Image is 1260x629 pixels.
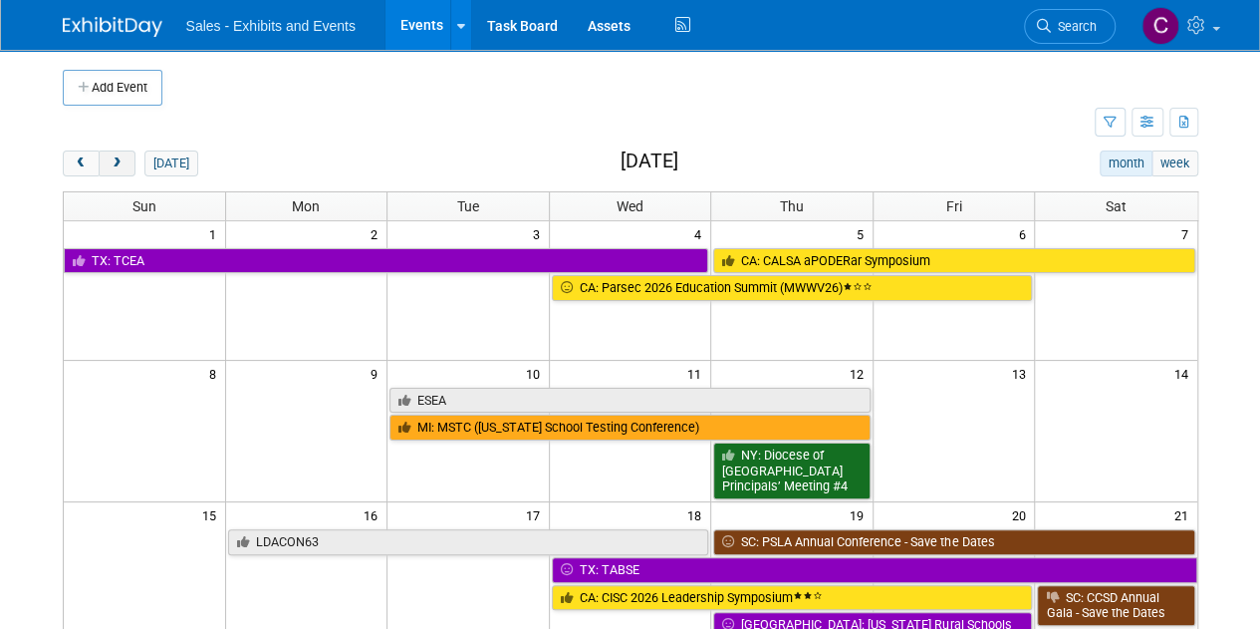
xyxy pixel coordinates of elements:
[685,502,710,527] span: 18
[389,415,871,441] a: MI: MSTC ([US_STATE] School Testing Conference)
[1024,9,1116,44] a: Search
[1016,221,1034,246] span: 6
[63,151,100,176] button: prev
[848,502,873,527] span: 19
[1051,19,1097,34] span: Search
[848,361,873,386] span: 12
[1172,361,1197,386] span: 14
[1106,198,1127,214] span: Sat
[207,221,225,246] span: 1
[1037,585,1194,626] a: SC: CCSD Annual Gala - Save the Dates
[713,443,871,499] a: NY: Diocese of [GEOGRAPHIC_DATA] Principals’ Meeting #4
[855,221,873,246] span: 5
[228,529,709,555] a: LDACON63
[1100,151,1152,176] button: month
[685,361,710,386] span: 11
[531,221,549,246] span: 3
[1009,502,1034,527] span: 20
[1151,151,1197,176] button: week
[369,221,386,246] span: 2
[132,198,156,214] span: Sun
[1009,361,1034,386] span: 13
[617,198,643,214] span: Wed
[63,70,162,106] button: Add Event
[552,275,1033,301] a: CA: Parsec 2026 Education Summit (MWWV26)
[144,151,197,176] button: [DATE]
[200,502,225,527] span: 15
[524,502,549,527] span: 17
[292,198,320,214] span: Mon
[1172,502,1197,527] span: 21
[457,198,479,214] span: Tue
[1179,221,1197,246] span: 7
[1141,7,1179,45] img: Christine Lurz
[369,361,386,386] span: 9
[389,388,871,414] a: ESEA
[692,221,710,246] span: 4
[713,529,1194,555] a: SC: PSLA Annual Conference - Save the Dates
[620,151,677,172] h2: [DATE]
[524,361,549,386] span: 10
[362,502,386,527] span: 16
[207,361,225,386] span: 8
[64,248,709,274] a: TX: TCEA
[552,557,1197,583] a: TX: TABSE
[780,198,804,214] span: Thu
[63,17,162,37] img: ExhibitDay
[713,248,1194,274] a: CA: CALSA aPODERar Symposium
[186,18,356,34] span: Sales - Exhibits and Events
[946,198,962,214] span: Fri
[99,151,135,176] button: next
[552,585,1033,611] a: CA: CISC 2026 Leadership Symposium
